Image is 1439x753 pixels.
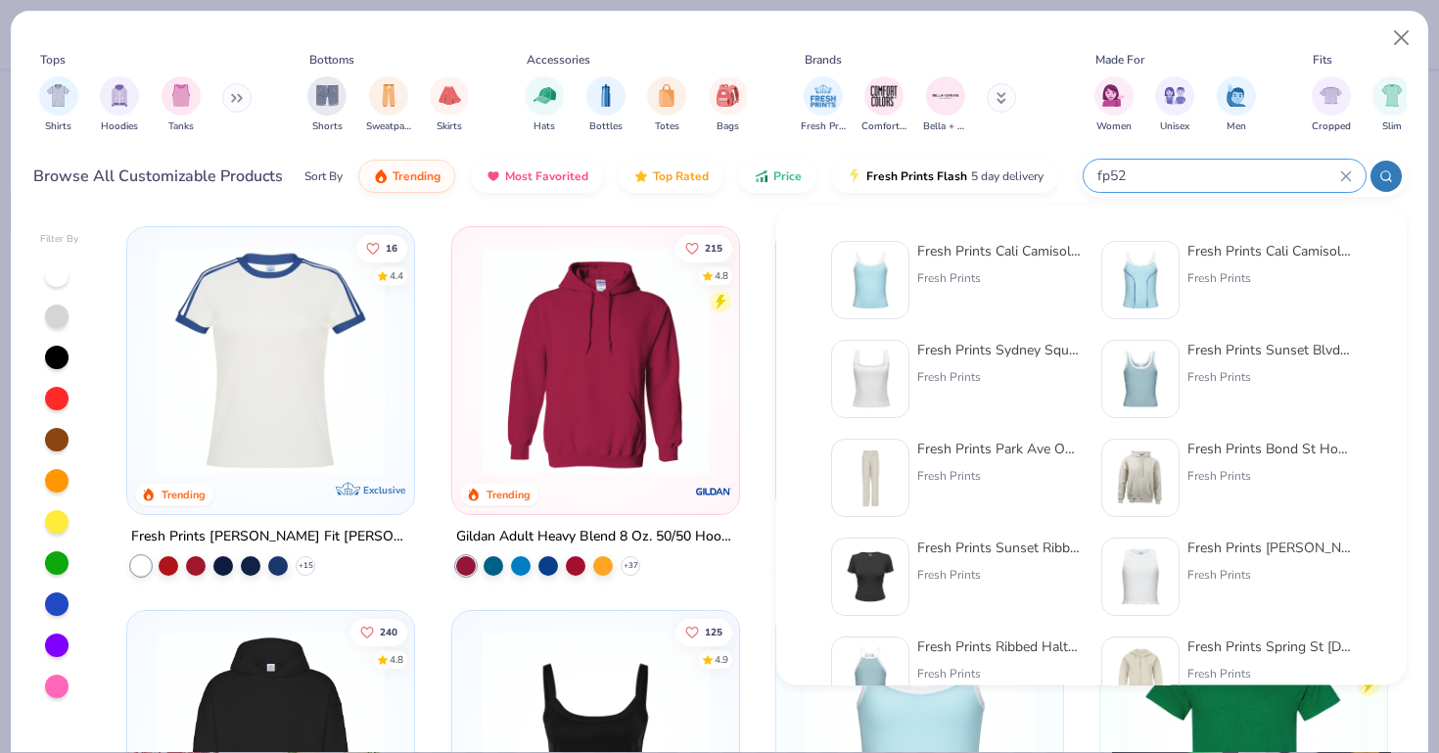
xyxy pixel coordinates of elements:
img: Unisex Image [1164,84,1186,107]
button: Top Rated [619,160,723,193]
div: filter for Fresh Prints [801,76,846,134]
div: filter for Skirts [430,76,469,134]
div: Fresh Prints [917,368,1082,386]
button: Close [1383,20,1420,57]
div: Fresh Prints [917,269,1082,287]
div: Fresh Prints Park Ave Open Sweatpants [917,439,1082,459]
div: Fits [1313,51,1332,69]
div: filter for Bags [709,76,748,134]
div: filter for Hoodies [100,76,139,134]
img: Fresh Prints Image [809,81,838,111]
span: Totes [655,119,679,134]
span: Shirts [45,119,71,134]
div: Fresh Prints Cali Camisole Top [917,241,1082,261]
button: filter button [430,76,469,134]
button: filter button [1155,76,1194,134]
div: 4.8 [714,268,727,283]
div: Filter By [40,232,79,247]
span: + 37 [623,560,637,572]
div: Fresh Prints [1187,566,1352,584]
img: Bottles Image [595,84,617,107]
div: Fresh Prints [917,665,1082,682]
img: 94a2aa95-cd2b-4983-969b-ecd512716e9a [840,349,901,409]
span: Slim [1382,119,1402,134]
div: Brands [805,51,842,69]
img: 8f478216-4029-45fd-9955-0c7f7b28c4ae [1110,447,1171,508]
span: Fresh Prints Flash [866,168,967,184]
button: filter button [861,76,906,134]
img: Women Image [1102,84,1125,107]
div: filter for Women [1094,76,1134,134]
span: 240 [380,628,397,637]
input: Try "T-Shirt" [1095,165,1340,187]
img: Slim Image [1381,84,1403,107]
div: filter for Cropped [1312,76,1351,134]
button: filter button [801,76,846,134]
div: Fresh Prints [1187,368,1352,386]
span: Bottles [589,119,623,134]
button: filter button [100,76,139,134]
img: Hoodies Image [109,84,130,107]
span: 215 [704,243,721,253]
div: 4.8 [390,653,403,668]
div: Bottoms [309,51,354,69]
img: 805349cc-a073-4baf-ae89-b2761e757b43 [1110,349,1171,409]
div: Fresh Prints [PERSON_NAME] Fit [PERSON_NAME] Shirt with Stripes [131,525,410,549]
div: filter for Sweatpants [366,76,411,134]
button: filter button [647,76,686,134]
img: trending.gif [373,168,389,184]
div: filter for Shirts [39,76,78,134]
div: filter for Bottles [586,76,626,134]
span: Exclusive [364,484,406,496]
button: filter button [39,76,78,134]
span: 16 [386,243,397,253]
img: Totes Image [656,84,677,107]
img: Men Image [1226,84,1247,107]
div: Fresh Prints [PERSON_NAME] Top [1187,538,1352,558]
div: filter for Unisex [1155,76,1194,134]
img: e5540c4d-e74a-4e58-9a52-192fe86bec9f [147,247,395,475]
div: filter for Bella + Canvas [923,76,968,134]
button: Most Favorited [471,160,603,193]
span: Hats [534,119,555,134]
div: Fresh Prints Sunset Ribbed T-shirt [917,538,1082,558]
button: filter button [366,76,411,134]
img: most_fav.gif [486,168,501,184]
img: Shorts Image [316,84,339,107]
span: Hoodies [101,119,138,134]
span: 125 [704,628,721,637]
span: Bags [717,119,739,134]
div: Fresh Prints [917,467,1082,485]
button: Trending [358,160,455,193]
div: Fresh Prints Sydney Square Neck Tank Top [917,340,1082,360]
img: a164e800-7022-4571-a324-30c76f641635 [719,247,967,475]
img: Bags Image [717,84,738,107]
div: filter for Tanks [162,76,201,134]
span: Men [1227,119,1246,134]
span: Trending [393,168,441,184]
div: filter for Men [1217,76,1256,134]
div: Fresh Prints Spring St [DEMOGRAPHIC_DATA] Zip Up Hoodie [1187,636,1352,657]
span: Bella + Canvas [923,119,968,134]
img: 0ed6d0be-3a42-4fd2-9b2a-c5ffc757fdcf [840,447,901,508]
span: Sweatpants [366,119,411,134]
button: Like [674,234,731,261]
div: Fresh Prints [917,566,1082,584]
button: Like [356,234,407,261]
button: Price [739,160,816,193]
div: Sort By [304,167,343,185]
div: Fresh Prints Ribbed Halter Tank Top [917,636,1082,657]
img: a25d9891-da96-49f3-a35e-76288174bf3a [840,250,901,310]
span: Comfort Colors [861,119,906,134]
button: Like [674,619,731,646]
button: filter button [1372,76,1412,134]
span: + 15 [299,560,313,572]
span: Shorts [312,119,343,134]
div: filter for Totes [647,76,686,134]
span: Skirts [437,119,462,134]
div: Fresh Prints Cali Camisole with [PERSON_NAME] [1187,241,1352,261]
div: filter for Slim [1372,76,1412,134]
span: Women [1096,119,1132,134]
img: f6b7758d-3930-48b0-9017-004cd56ef01c [1110,645,1171,706]
button: Like [350,619,407,646]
